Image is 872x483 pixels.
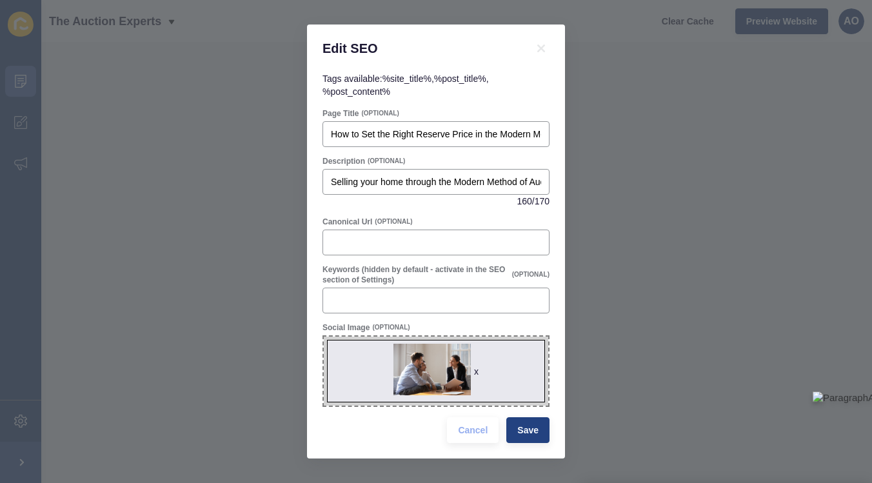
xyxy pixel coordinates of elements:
[368,157,405,166] span: (OPTIONAL)
[535,195,550,208] span: 170
[458,424,488,437] span: Cancel
[322,74,489,97] span: Tags available: , ,
[532,195,535,208] span: /
[512,270,550,279] span: (OPTIONAL)
[361,109,399,118] span: (OPTIONAL)
[322,156,365,166] label: Description
[517,195,531,208] span: 160
[322,40,517,57] h1: Edit SEO
[322,264,510,285] label: Keywords (hidden by default - activate in the SEO section of Settings)
[372,323,410,332] span: (OPTIONAL)
[474,365,479,378] div: x
[434,74,486,84] code: %post_title%
[322,322,370,333] label: Social Image
[322,108,359,119] label: Page Title
[322,217,372,227] label: Canonical Url
[322,86,390,97] code: %post_content%
[447,417,499,443] button: Cancel
[375,217,412,226] span: (OPTIONAL)
[506,417,550,443] button: Save
[382,74,431,84] code: %site_title%
[517,424,539,437] span: Save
